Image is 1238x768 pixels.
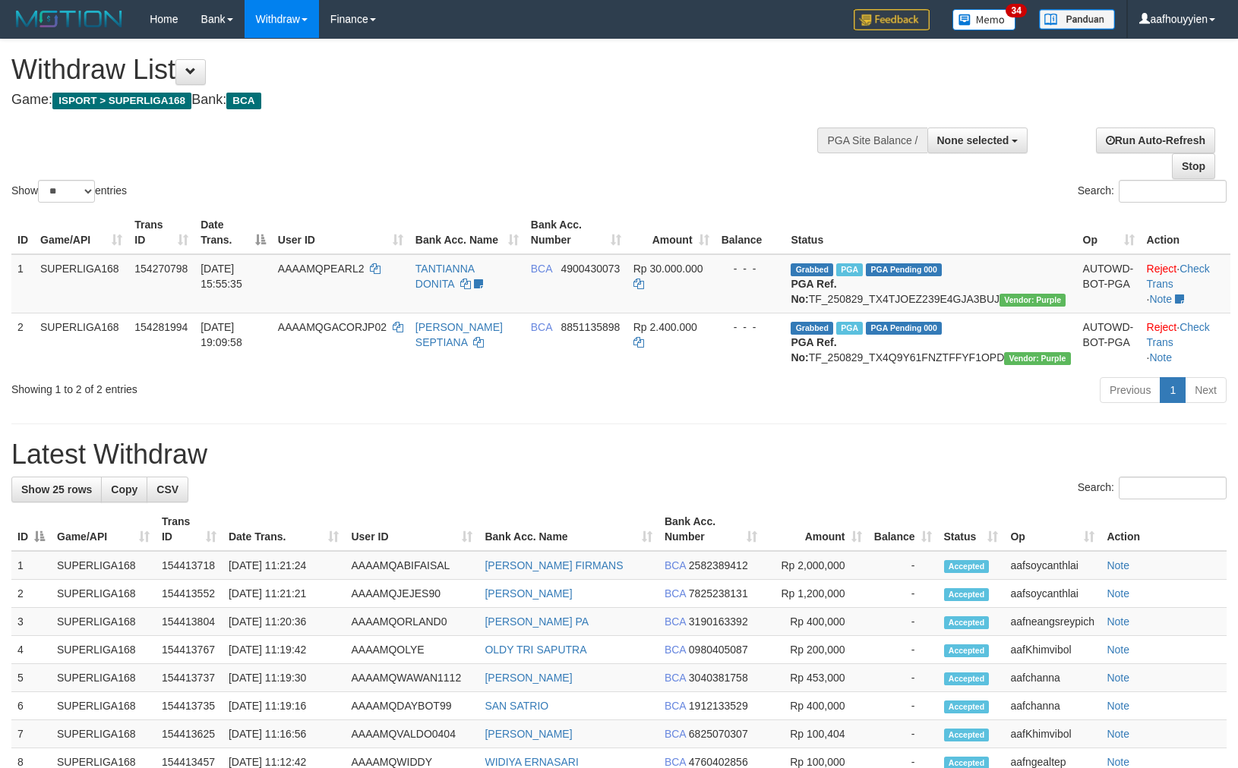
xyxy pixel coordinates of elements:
[868,580,938,608] td: -
[1004,636,1101,664] td: aafKhimvibol
[937,134,1009,146] span: None selected
[38,180,95,203] select: Showentries
[11,692,51,720] td: 6
[1107,587,1129,600] a: Note
[11,636,51,664] td: 4
[34,254,128,313] td: SUPERLIGA168
[763,664,868,692] td: Rp 453,000
[1096,127,1215,153] a: Run Auto-Refresh
[1147,321,1177,333] a: Reject
[345,551,478,580] td: AAAAMQABIFAISAL
[272,211,409,254] th: User ID: activate to sort column ascending
[763,636,868,664] td: Rp 200,000
[485,756,578,768] a: WIDIYA ERNASARI
[485,587,572,600] a: [PERSON_NAME]
[868,636,938,664] td: -
[689,559,748,571] span: Copy 2582389412 to clipboard
[1100,377,1161,403] a: Previous
[223,664,346,692] td: [DATE] 11:19:30
[1004,551,1101,580] td: aafsoycanthlai
[665,756,686,768] span: BCA
[561,321,620,333] span: Copy 8851135898 to clipboard
[665,587,686,600] span: BCA
[1004,664,1101,692] td: aafchanna
[1119,180,1227,203] input: Search:
[944,729,990,741] span: Accepted
[715,211,785,254] th: Balance
[223,580,346,608] td: [DATE] 11:21:21
[11,508,51,551] th: ID: activate to sort column descending
[345,580,478,608] td: AAAAMQJEJES90
[101,477,147,502] a: Copy
[665,615,686,628] span: BCA
[51,692,156,720] td: SUPERLIGA168
[944,700,990,713] span: Accepted
[156,483,178,496] span: CSV
[1141,313,1230,371] td: · ·
[485,644,586,656] a: OLDY TRI SAPUTRA
[785,313,1076,371] td: TF_250829_TX4Q9Y61FNZTFFYF1OPD
[689,700,748,712] span: Copy 1912133529 to clipboard
[51,720,156,748] td: SUPERLIGA168
[1077,254,1141,313] td: AUTOWD-BOT-PGA
[817,127,927,153] div: PGA Site Balance /
[51,636,156,664] td: SUPERLIGA168
[763,692,868,720] td: Rp 400,000
[11,313,34,371] td: 2
[223,551,346,580] td: [DATE] 11:21:24
[51,551,156,580] td: SUPERLIGA168
[51,608,156,636] td: SUPERLIGA168
[345,508,478,551] th: User ID: activate to sort column ascending
[1078,180,1227,203] label: Search:
[21,483,92,496] span: Show 25 rows
[226,93,261,109] span: BCA
[944,588,990,601] span: Accepted
[1107,700,1129,712] a: Note
[944,672,990,685] span: Accepted
[51,580,156,608] td: SUPERLIGA168
[1004,692,1101,720] td: aafchanna
[689,587,748,600] span: Copy 7825238131 to clipboard
[531,263,552,275] span: BCA
[485,615,589,628] a: [PERSON_NAME] PA
[866,322,942,335] span: PGA Pending
[11,580,51,608] td: 2
[409,211,525,254] th: Bank Acc. Name: activate to sort column ascending
[763,608,868,636] td: Rp 400,000
[952,9,1016,30] img: Button%20Memo.svg
[1004,608,1101,636] td: aafneangsreypich
[525,211,627,254] th: Bank Acc. Number: activate to sort column ascending
[11,376,504,397] div: Showing 1 to 2 of 2 entries
[1107,756,1129,768] a: Note
[722,319,779,335] div: - - -
[763,551,868,580] td: Rp 2,000,000
[1107,644,1129,656] a: Note
[1107,559,1129,571] a: Note
[1004,720,1101,748] td: aafKhimvibol
[689,644,748,656] span: Copy 0980405087 to clipboard
[485,728,572,740] a: [PERSON_NAME]
[11,93,810,108] h4: Game: Bank:
[938,508,1005,551] th: Status: activate to sort column ascending
[11,211,34,254] th: ID
[11,551,51,580] td: 1
[1147,263,1210,290] a: Check Trans
[689,756,748,768] span: Copy 4760402856 to clipboard
[345,664,478,692] td: AAAAMQWAWAN1112
[1141,254,1230,313] td: · ·
[1039,9,1115,30] img: panduan.png
[345,608,478,636] td: AAAAMQORLAND0
[1000,294,1066,307] span: Vendor URL: https://trx4.1velocity.biz
[11,254,34,313] td: 1
[223,692,346,720] td: [DATE] 11:19:16
[194,211,272,254] th: Date Trans.: activate to sort column descending
[278,321,387,333] span: AAAAMQGACORJP02
[763,720,868,748] td: Rp 100,404
[278,263,365,275] span: AAAAMQPEARL2
[1101,508,1227,551] th: Action
[944,644,990,657] span: Accepted
[722,261,779,276] div: - - -
[11,720,51,748] td: 7
[345,720,478,748] td: AAAAMQVALDO0404
[627,211,715,254] th: Amount: activate to sort column ascending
